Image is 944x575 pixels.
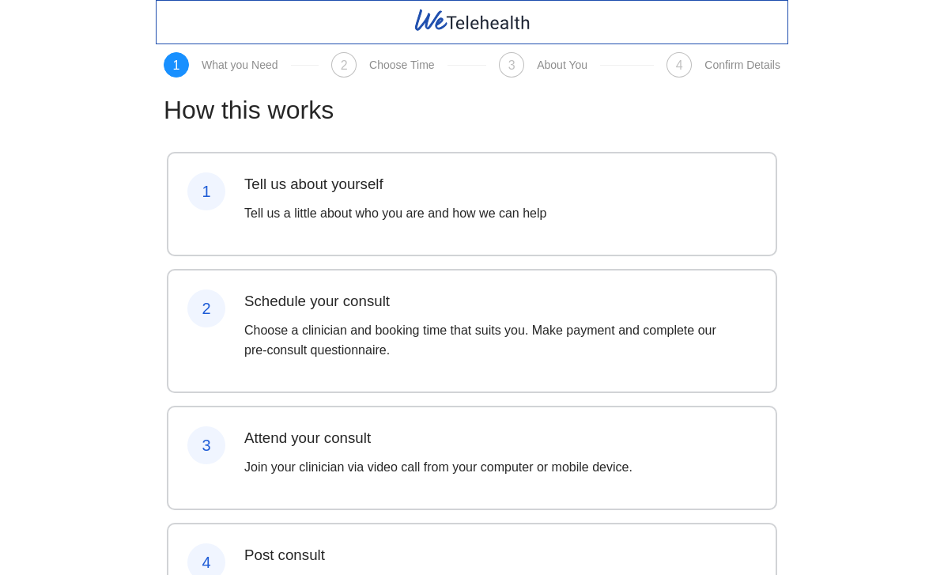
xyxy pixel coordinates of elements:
div: 2 [187,289,225,327]
span: 2 [341,59,348,72]
div: 3 [187,426,225,464]
p: Choose a clinician and booking time that suits you. Make payment and complete our pre-consult que... [244,320,738,360]
p: Join your clinician via video call from your computer or mobile device. [244,457,632,477]
p: Tell us a little about who you are and how we can help [244,203,546,223]
span: 4 [676,59,683,72]
img: WeTelehealth [413,7,532,33]
div: 1 [187,172,225,210]
div: Confirm Details [704,59,780,71]
span: 1 [173,59,180,72]
h3: Schedule your consult [244,289,738,312]
div: Choose Time [369,59,434,71]
h3: Attend your consult [244,426,632,449]
h3: Post consult [244,543,700,566]
h1: How this works [164,90,780,130]
span: 3 [508,59,515,72]
h3: Tell us about yourself [244,172,546,195]
div: About You [537,59,587,71]
div: What you Need [202,59,278,71]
